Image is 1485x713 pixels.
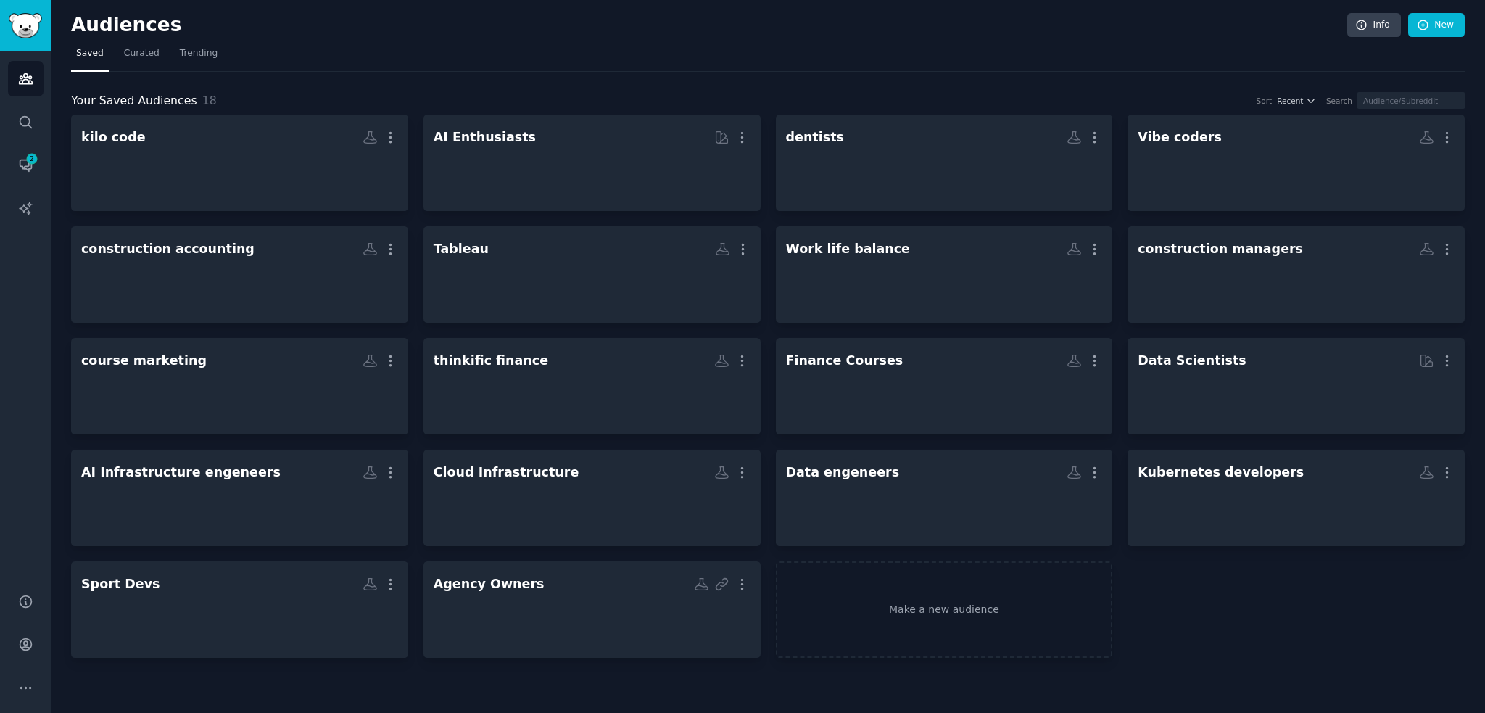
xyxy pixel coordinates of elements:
a: AI Infrastructure engeneers [71,450,408,546]
a: course marketing [71,338,408,434]
span: Saved [76,47,104,60]
div: Work life balance [786,240,910,258]
button: Recent [1277,96,1316,106]
a: Saved [71,42,109,72]
div: construction managers [1138,240,1303,258]
div: Vibe coders [1138,128,1222,147]
span: Trending [180,47,218,60]
a: 2 [8,147,44,183]
div: Sort [1257,96,1273,106]
a: Tableau [423,226,761,323]
div: construction accounting [81,240,255,258]
span: 18 [202,94,217,107]
a: Make a new audience [776,561,1113,658]
span: 2 [25,154,38,164]
a: thinkific finance [423,338,761,434]
a: dentists [776,115,1113,211]
a: Data engeneers [776,450,1113,546]
div: Data Scientists [1138,352,1246,370]
a: Cloud Infrastructure [423,450,761,546]
a: construction managers [1128,226,1465,323]
div: Data engeneers [786,463,900,482]
span: Recent [1277,96,1303,106]
a: Curated [119,42,165,72]
a: Finance Courses [776,338,1113,434]
a: Sport Devs [71,561,408,658]
a: construction accounting [71,226,408,323]
div: kilo code [81,128,146,147]
a: Data Scientists [1128,338,1465,434]
div: Sport Devs [81,575,160,593]
div: Search [1326,96,1352,106]
a: kilo code [71,115,408,211]
div: dentists [786,128,844,147]
a: Trending [175,42,223,72]
div: Cloud Infrastructure [434,463,579,482]
div: Agency Owners [434,575,545,593]
span: Curated [124,47,160,60]
div: AI Infrastructure engeneers [81,463,281,482]
a: Work life balance [776,226,1113,323]
div: Finance Courses [786,352,903,370]
a: Info [1347,13,1401,38]
a: AI Enthusiasts [423,115,761,211]
a: Kubernetes developers [1128,450,1465,546]
a: Agency Owners [423,561,761,658]
div: Tableau [434,240,489,258]
h2: Audiences [71,14,1347,37]
div: Kubernetes developers [1138,463,1304,482]
div: course marketing [81,352,207,370]
span: Your Saved Audiences [71,92,197,110]
img: GummySearch logo [9,13,42,38]
a: Vibe coders [1128,115,1465,211]
div: AI Enthusiasts [434,128,536,147]
input: Audience/Subreddit [1357,92,1465,109]
a: New [1408,13,1465,38]
div: thinkific finance [434,352,548,370]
